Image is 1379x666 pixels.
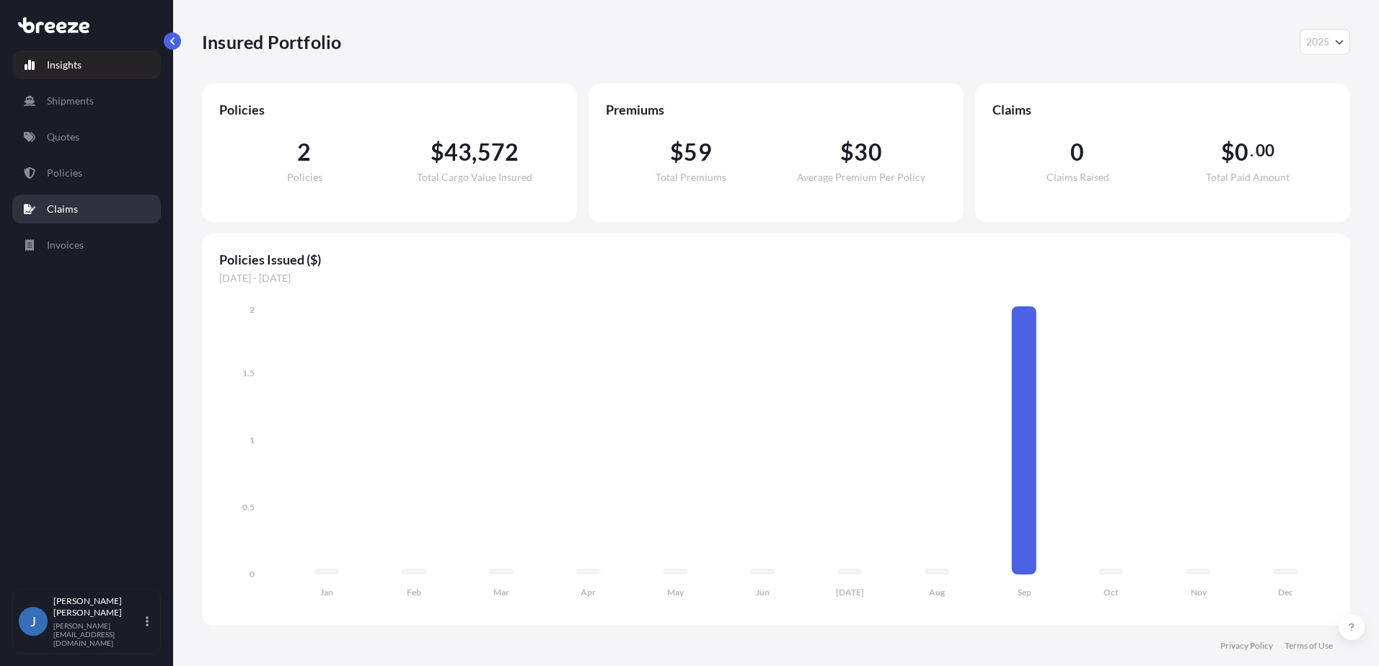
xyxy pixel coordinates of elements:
[1278,587,1293,598] tspan: Dec
[1047,172,1109,182] span: Claims Raised
[47,94,94,108] p: Shipments
[606,101,946,118] span: Premiums
[47,166,82,180] p: Policies
[250,304,255,315] tspan: 2
[1285,640,1333,652] a: Terms of Use
[444,141,472,164] span: 43
[242,368,255,378] tspan: 1.5
[1103,587,1119,598] tspan: Oct
[1070,141,1084,164] span: 0
[667,587,684,598] tspan: May
[836,587,864,598] tspan: [DATE]
[854,141,881,164] span: 30
[250,435,255,445] tspan: 1
[219,101,560,118] span: Policies
[1256,145,1274,156] span: 00
[840,141,854,164] span: $
[12,195,161,223] a: Claims
[320,587,333,598] tspan: Jan
[797,172,925,182] span: Average Premium Per Policy
[12,50,161,79] a: Insights
[47,58,81,72] p: Insights
[287,172,322,182] span: Policies
[656,172,726,182] span: Total Premiums
[1191,587,1207,598] tspan: Nov
[1306,35,1329,49] span: 2025
[407,587,421,598] tspan: Feb
[477,141,519,164] span: 572
[202,30,341,53] p: Insured Portfolio
[12,231,161,259] a: Invoices
[472,141,477,164] span: ,
[53,595,143,618] p: [PERSON_NAME] [PERSON_NAME]
[756,587,770,598] tspan: Jun
[1018,587,1031,598] tspan: Sep
[1220,640,1273,652] a: Privacy Policy
[1221,141,1235,164] span: $
[297,141,311,164] span: 2
[12,123,161,151] a: Quotes
[242,502,255,512] tspan: 0.5
[47,238,84,252] p: Invoices
[1300,29,1350,55] button: Year Selector
[12,159,161,187] a: Policies
[219,251,1333,268] span: Policies Issued ($)
[47,130,79,144] p: Quotes
[670,141,684,164] span: $
[30,614,36,629] span: J
[219,271,1333,285] span: [DATE] - [DATE]
[431,141,444,164] span: $
[684,141,711,164] span: 59
[929,587,946,598] tspan: Aug
[1250,145,1254,156] span: .
[12,86,161,115] a: Shipments
[53,621,143,647] p: [PERSON_NAME][EMAIL_ADDRESS][DOMAIN_NAME]
[992,101,1333,118] span: Claims
[493,587,509,598] tspan: Mar
[417,172,532,182] span: Total Cargo Value Insured
[1235,141,1248,164] span: 0
[1206,172,1290,182] span: Total Paid Amount
[47,202,78,216] p: Claims
[250,569,255,580] tspan: 0
[581,587,596,598] tspan: Apr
